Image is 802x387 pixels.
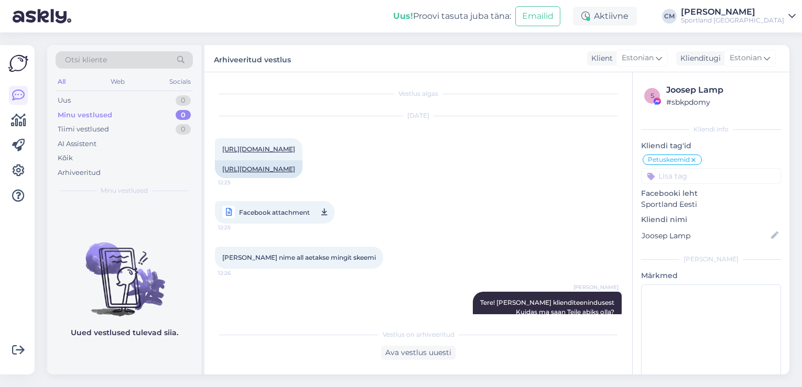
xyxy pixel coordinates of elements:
div: Socials [167,75,193,89]
div: # sbkpdomy [666,96,778,108]
span: Minu vestlused [101,186,148,195]
div: Minu vestlused [58,110,112,120]
p: Kliendi tag'id [641,140,781,151]
input: Lisa nimi [642,230,769,241]
span: Petuskeemid [648,157,690,163]
span: 12:26 [218,269,257,277]
p: Uued vestlused tulevad siia. [71,327,178,338]
div: 0 [176,124,191,135]
div: All [56,75,68,89]
div: Kõik [58,153,73,163]
div: Uus [58,95,71,106]
p: Facebooki leht [641,188,781,199]
div: [DATE] [215,111,622,120]
p: Sportland Eesti [641,199,781,210]
a: [PERSON_NAME]Sportland [GEOGRAPHIC_DATA] [681,8,796,25]
div: AI Assistent [58,139,96,149]
div: Web [109,75,127,89]
label: Arhiveeritud vestlus [214,51,291,65]
span: 12:25 [218,179,257,186]
span: Tere! [PERSON_NAME] klienditeenindusest Kuidas ma saan Teile abiks olla? [480,298,614,316]
img: Askly Logo [8,53,28,73]
div: CM [662,9,677,24]
div: Tiimi vestlused [58,124,109,135]
div: Kliendi info [641,125,781,134]
div: 0 [176,95,191,106]
span: s [651,92,654,99]
div: Klient [587,53,613,64]
b: Uus! [393,11,413,21]
span: Otsi kliente [65,54,107,65]
div: 0 [176,110,191,120]
div: Vestlus algas [215,89,622,98]
div: Proovi tasuta juba täna: [393,10,511,23]
p: Kliendi nimi [641,214,781,225]
div: Aktiivne [573,7,637,26]
a: [URL][DOMAIN_NAME] [222,165,295,173]
a: [URL][DOMAIN_NAME] [222,145,295,153]
div: Klienditugi [676,53,721,64]
div: [PERSON_NAME] [641,255,781,264]
img: No chats [47,224,201,318]
div: Sportland [GEOGRAPHIC_DATA] [681,16,784,25]
span: [PERSON_NAME] nime all aetakse mingit skeemi [222,253,376,261]
div: Arhiveeritud [58,168,101,178]
button: Emailid [515,6,560,26]
div: Ava vestlus uuesti [381,346,456,360]
div: Joosep Lamp [666,84,778,96]
div: [PERSON_NAME] [681,8,784,16]
span: Vestlus on arhiveeritud [383,330,454,339]
span: 12:25 [218,221,257,234]
span: Estonian [622,52,654,64]
p: Märkmed [641,270,781,281]
span: [PERSON_NAME] [573,283,619,291]
span: Estonian [730,52,762,64]
span: Facebook attachment [239,206,310,219]
input: Lisa tag [641,168,781,184]
a: Facebook attachment12:25 [215,201,334,224]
